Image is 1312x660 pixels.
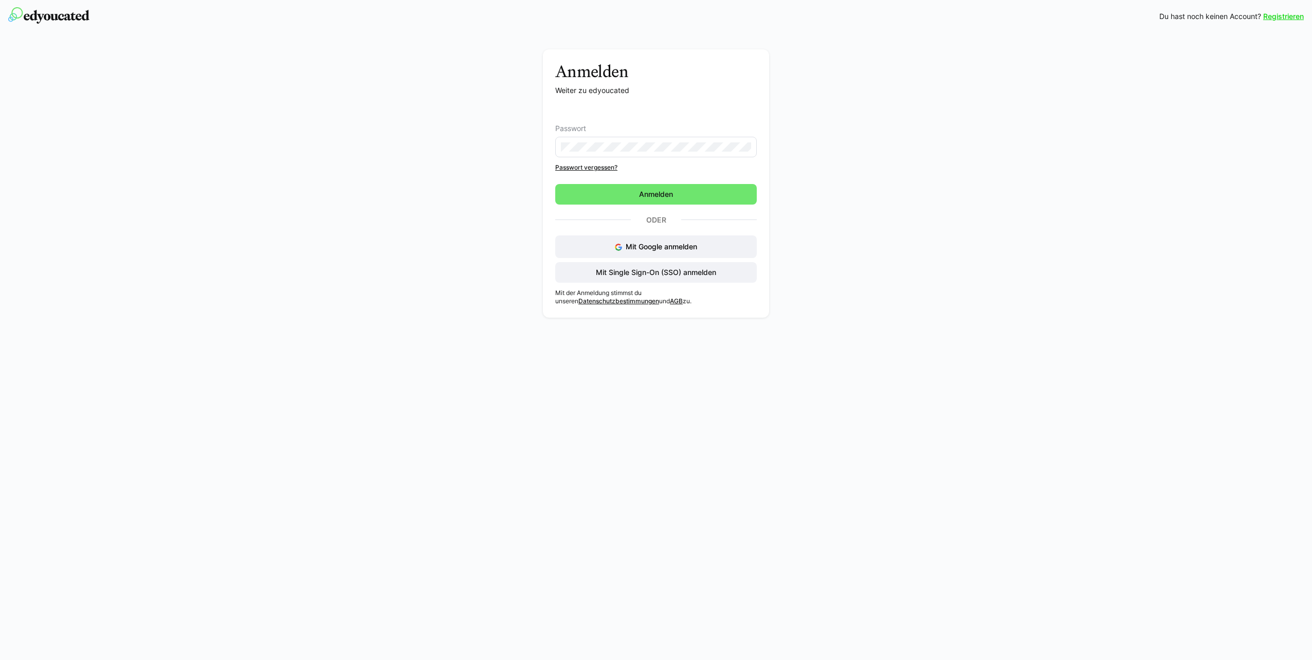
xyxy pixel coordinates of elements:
h3: Anmelden [555,62,757,81]
img: edyoucated [8,7,89,24]
span: Mit Google anmelden [626,242,697,251]
button: Anmelden [555,184,757,205]
span: Passwort [555,124,586,133]
span: Anmelden [637,189,675,199]
a: Datenschutzbestimmungen [578,297,659,305]
button: Mit Google anmelden [555,235,757,258]
p: Weiter zu edyoucated [555,85,757,96]
a: Passwort vergessen? [555,163,757,172]
a: Registrieren [1263,11,1304,22]
p: Oder [631,213,681,227]
a: AGB [670,297,683,305]
span: Mit Single Sign-On (SSO) anmelden [594,267,718,278]
span: Du hast noch keinen Account? [1159,11,1261,22]
p: Mit der Anmeldung stimmst du unseren und zu. [555,289,757,305]
button: Mit Single Sign-On (SSO) anmelden [555,262,757,283]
